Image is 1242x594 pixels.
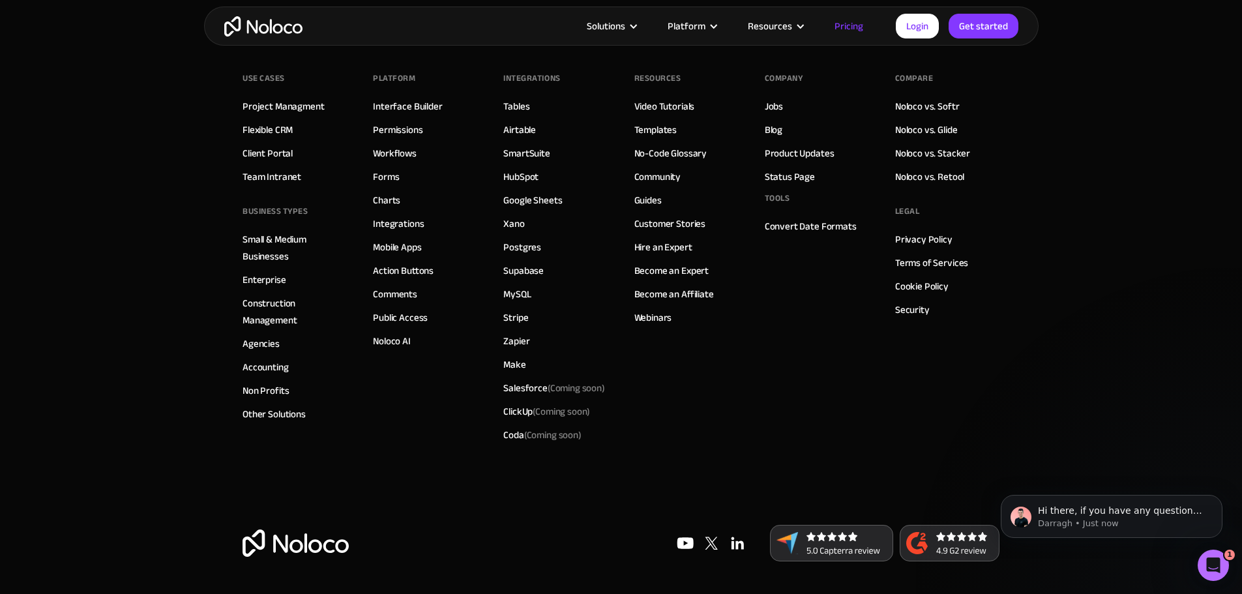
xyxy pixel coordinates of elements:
span: 1 [1224,550,1235,560]
a: Webinars [634,309,672,326]
a: Customer Stories [634,215,706,232]
a: Enterprise [243,271,286,288]
a: Guides [634,192,662,209]
a: Small & Medium Businesses [243,231,347,265]
a: Supabase [503,262,544,279]
a: Get started [949,14,1018,38]
div: Salesforce [503,379,605,396]
a: Agencies [243,335,280,352]
a: Construction Management [243,295,347,329]
div: Platform [668,18,705,35]
a: Forms [373,168,399,185]
a: Terms of Services [895,254,968,271]
iframe: Intercom notifications message [981,468,1242,559]
div: Company [765,68,803,88]
a: Integrations [373,215,424,232]
a: Video Tutorials [634,98,695,115]
a: Product Updates [765,145,835,162]
a: Community [634,168,681,185]
a: Project Managment [243,98,324,115]
a: Postgres [503,239,541,256]
div: Use Cases [243,68,285,88]
a: Airtable [503,121,536,138]
a: Non Profits [243,382,289,399]
span: (Coming soon) [548,379,605,397]
div: Platform [373,68,415,88]
a: Cookie Policy [895,278,949,295]
a: Blog [765,121,782,138]
div: Platform [651,18,732,35]
a: Become an Expert [634,262,709,279]
a: Workflows [373,145,417,162]
div: Resources [748,18,792,35]
a: Stripe [503,309,528,326]
a: Noloco vs. Softr [895,98,960,115]
a: Public Access [373,309,428,326]
a: Security [895,301,930,318]
a: MySQL [503,286,531,303]
a: Zapier [503,333,529,349]
a: Make [503,356,525,373]
div: Tools [765,188,790,208]
div: ClickUp [503,403,590,420]
a: Noloco vs. Glide [895,121,958,138]
a: Templates [634,121,677,138]
a: Client Portal [243,145,293,162]
div: Resources [634,68,681,88]
a: Flexible CRM [243,121,293,138]
a: Convert Date Formats [765,218,857,235]
span: (Coming soon) [524,426,582,444]
div: Compare [895,68,934,88]
a: Noloco AI [373,333,411,349]
a: Team Intranet [243,168,301,185]
a: Permissions [373,121,422,138]
a: Google Sheets [503,192,562,209]
div: Coda [503,426,581,443]
div: Solutions [570,18,651,35]
a: No-Code Glossary [634,145,707,162]
a: Accounting [243,359,289,376]
a: Jobs [765,98,783,115]
iframe: Intercom live chat [1198,550,1229,581]
a: Noloco vs. Retool [895,168,964,185]
a: Action Buttons [373,262,434,279]
span: (Coming soon) [533,402,590,421]
a: Status Page [765,168,815,185]
a: SmartSuite [503,145,550,162]
div: Legal [895,201,920,221]
a: Tables [503,98,529,115]
a: Other Solutions [243,406,306,423]
a: home [224,16,303,37]
a: Charts [373,192,400,209]
a: Mobile Apps [373,239,421,256]
a: Login [896,14,939,38]
a: Privacy Policy [895,231,953,248]
div: BUSINESS TYPES [243,201,308,221]
div: Solutions [587,18,625,35]
a: HubSpot [503,168,539,185]
a: Interface Builder [373,98,442,115]
a: Hire an Expert [634,239,692,256]
a: Noloco vs. Stacker [895,145,970,162]
a: Xano [503,215,524,232]
a: Pricing [818,18,880,35]
a: Become an Affiliate [634,286,714,303]
a: Comments [373,286,417,303]
div: INTEGRATIONS [503,68,560,88]
div: Resources [732,18,818,35]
